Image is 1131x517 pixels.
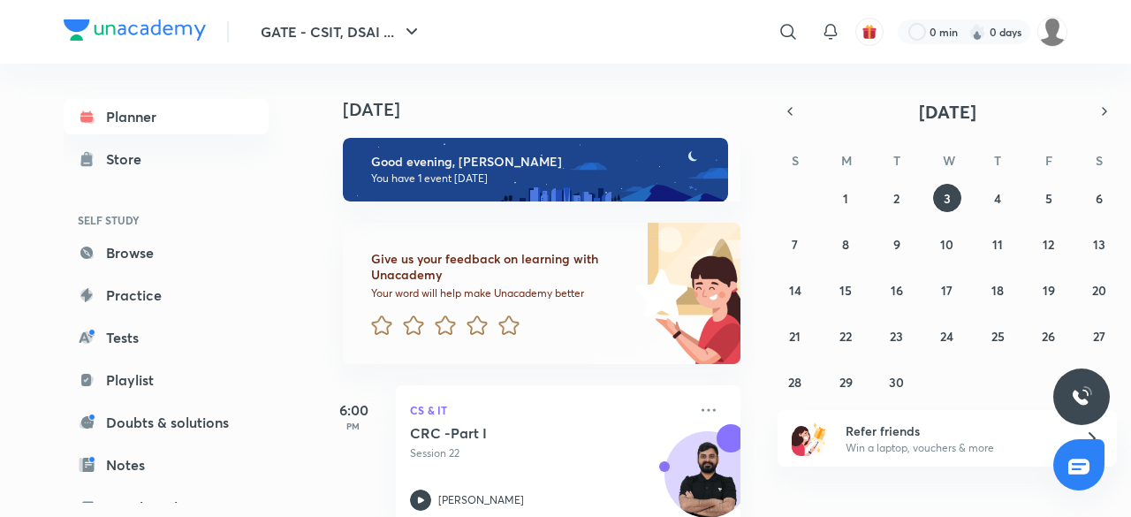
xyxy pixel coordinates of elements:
button: September 16, 2025 [883,276,911,304]
button: September 27, 2025 [1085,322,1113,350]
a: Notes [64,447,269,483]
img: referral [792,421,827,456]
p: Session 22 [410,445,687,461]
button: September 1, 2025 [831,184,860,212]
button: September 14, 2025 [781,276,809,304]
img: Aalok kumar [1037,17,1067,47]
img: evening [343,138,728,201]
h6: Give us your feedback on learning with Unacademy [371,251,629,283]
a: Playlist [64,362,269,398]
a: Tests [64,320,269,355]
abbr: September 9, 2025 [893,236,900,253]
abbr: September 11, 2025 [992,236,1003,253]
button: September 18, 2025 [983,276,1012,304]
p: Your word will help make Unacademy better [371,286,629,300]
button: September 21, 2025 [781,322,809,350]
abbr: September 29, 2025 [839,374,853,391]
h4: [DATE] [343,99,758,120]
p: PM [318,421,389,431]
button: September 6, 2025 [1085,184,1113,212]
button: September 10, 2025 [933,230,961,258]
img: feedback_image [575,223,740,364]
button: September 7, 2025 [781,230,809,258]
a: Company Logo [64,19,206,45]
h6: Refer friends [846,422,1063,440]
h6: SELF STUDY [64,205,269,235]
a: Store [64,141,269,177]
button: September 4, 2025 [983,184,1012,212]
abbr: September 22, 2025 [839,328,852,345]
abbr: September 16, 2025 [891,282,903,299]
abbr: September 27, 2025 [1093,328,1105,345]
button: September 26, 2025 [1035,322,1063,350]
p: CS & IT [410,399,687,421]
img: ttu [1071,386,1092,407]
button: September 28, 2025 [781,368,809,396]
abbr: September 14, 2025 [789,282,801,299]
abbr: September 13, 2025 [1093,236,1105,253]
button: September 24, 2025 [933,322,961,350]
abbr: Sunday [792,152,799,169]
abbr: September 17, 2025 [941,282,953,299]
abbr: September 12, 2025 [1043,236,1054,253]
a: Browse [64,235,269,270]
abbr: Thursday [994,152,1001,169]
abbr: September 6, 2025 [1096,190,1103,207]
abbr: September 2, 2025 [893,190,899,207]
button: September 20, 2025 [1085,276,1113,304]
abbr: September 7, 2025 [792,236,798,253]
p: Win a laptop, vouchers & more [846,440,1063,456]
abbr: September 1, 2025 [843,190,848,207]
span: [DATE] [919,100,976,124]
button: September 30, 2025 [883,368,911,396]
abbr: September 21, 2025 [789,328,801,345]
button: September 5, 2025 [1035,184,1063,212]
button: September 3, 2025 [933,184,961,212]
button: September 2, 2025 [883,184,911,212]
h6: Good evening, [PERSON_NAME] [371,154,712,170]
button: [DATE] [802,99,1092,124]
button: September 29, 2025 [831,368,860,396]
abbr: Tuesday [893,152,900,169]
abbr: September 4, 2025 [994,190,1001,207]
img: streak [968,23,986,41]
img: avatar [862,24,877,40]
abbr: September 28, 2025 [788,374,801,391]
abbr: Friday [1045,152,1052,169]
img: Company Logo [64,19,206,41]
button: September 25, 2025 [983,322,1012,350]
abbr: September 8, 2025 [842,236,849,253]
button: September 17, 2025 [933,276,961,304]
abbr: September 10, 2025 [940,236,953,253]
button: September 23, 2025 [883,322,911,350]
abbr: September 30, 2025 [889,374,904,391]
h5: 6:00 [318,399,389,421]
a: Planner [64,99,269,134]
button: September 9, 2025 [883,230,911,258]
abbr: September 19, 2025 [1043,282,1055,299]
button: avatar [855,18,884,46]
abbr: September 24, 2025 [940,328,953,345]
abbr: Saturday [1096,152,1103,169]
button: September 22, 2025 [831,322,860,350]
button: September 11, 2025 [983,230,1012,258]
p: You have 1 event [DATE] [371,171,712,186]
button: September 15, 2025 [831,276,860,304]
abbr: September 5, 2025 [1045,190,1052,207]
abbr: September 20, 2025 [1092,282,1106,299]
abbr: September 25, 2025 [991,328,1005,345]
a: Doubts & solutions [64,405,269,440]
p: [PERSON_NAME] [438,492,524,508]
div: Store [106,148,152,170]
a: Practice [64,278,269,313]
button: September 12, 2025 [1035,230,1063,258]
abbr: September 15, 2025 [839,282,852,299]
abbr: September 26, 2025 [1042,328,1055,345]
abbr: September 23, 2025 [890,328,903,345]
abbr: September 3, 2025 [944,190,951,207]
abbr: September 18, 2025 [991,282,1004,299]
abbr: Wednesday [943,152,955,169]
button: September 8, 2025 [831,230,860,258]
button: September 13, 2025 [1085,230,1113,258]
button: GATE - CSIT, DSAI ... [250,14,433,49]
